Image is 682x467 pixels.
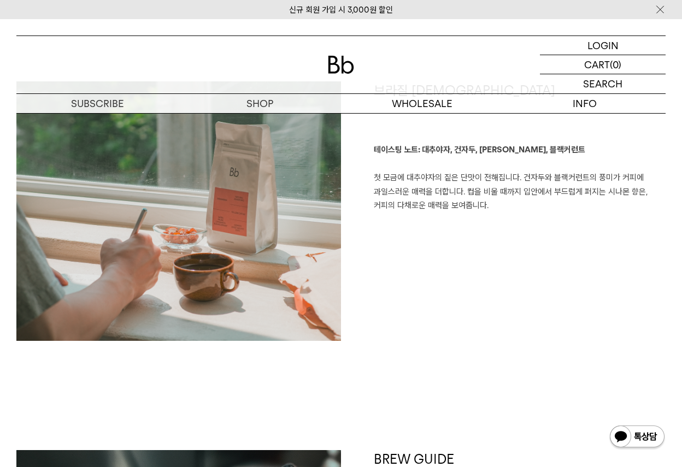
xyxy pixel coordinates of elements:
[584,55,610,74] p: CART
[341,94,503,113] p: WHOLESALE
[16,81,341,341] img: 2e3ad162ec2d51aeafd5b7ef870e622e_103410.png
[583,74,622,93] p: SEARCH
[16,94,179,113] a: SUBSCRIBE
[540,55,666,74] a: CART (0)
[328,56,354,74] img: 로고
[540,36,666,55] a: LOGIN
[179,94,341,113] a: SHOP
[374,143,666,213] p: 첫 모금에 대추야자의 짙은 단맛이 전해집니다. 건자두와 블랙커런트의 풍미가 커피에 과일스러운 매력을 더합니다. 컵을 비울 때까지 입안에서 부드럽게 퍼지는 시나몬 향은, 커피의...
[503,94,666,113] p: INFO
[289,5,393,15] a: 신규 회원 가입 시 3,000원 할인
[374,145,585,155] b: 테이스팅 노트: 대추야자, 건자두, [PERSON_NAME], 블랙커런트
[609,424,666,451] img: 카카오톡 채널 1:1 채팅 버튼
[587,36,619,55] p: LOGIN
[610,55,621,74] p: (0)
